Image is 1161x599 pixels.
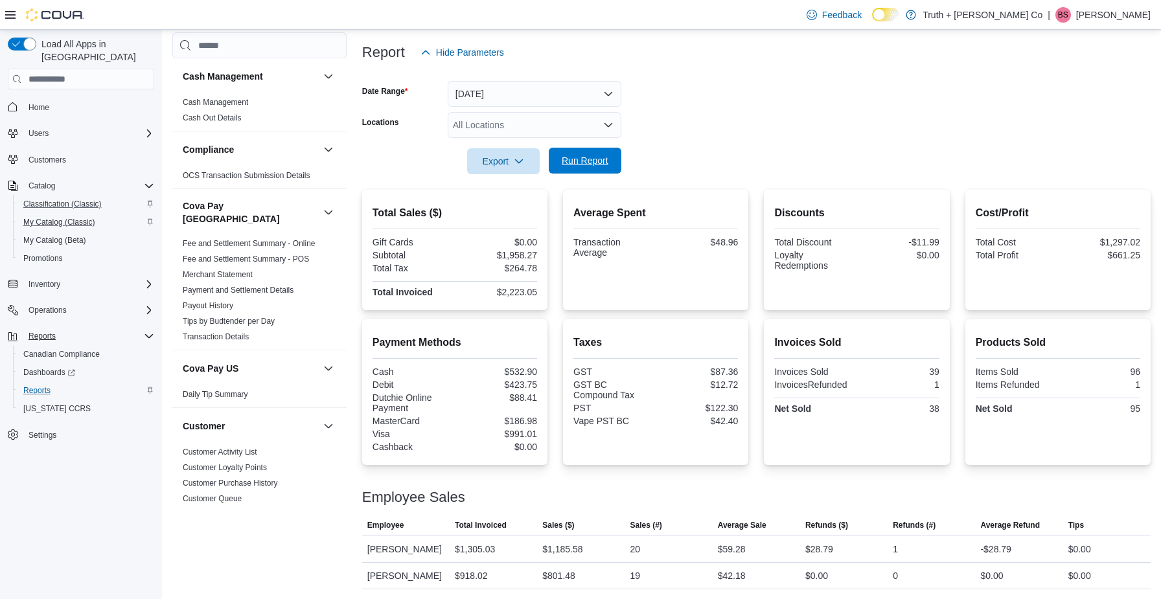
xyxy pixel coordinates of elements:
[29,279,60,289] span: Inventory
[23,302,154,318] span: Operations
[18,383,154,398] span: Reports
[362,86,408,96] label: Date Range
[373,287,433,297] strong: Total Invoiced
[23,403,91,414] span: [US_STATE] CCRS
[29,155,66,165] span: Customers
[183,420,225,433] h3: Customer
[1061,403,1140,414] div: 95
[183,171,310,180] a: OCS Transaction Submission Details
[23,217,95,227] span: My Catalog (Classic)
[3,327,159,345] button: Reports
[805,520,848,530] span: Refunds ($)
[13,381,159,400] button: Reports
[1068,568,1091,583] div: $0.00
[630,541,640,557] div: 20
[23,178,60,194] button: Catalog
[183,98,248,107] a: Cash Management
[1068,520,1084,530] span: Tips
[658,403,738,413] div: $122.30
[573,367,653,377] div: GST
[457,392,537,403] div: $88.41
[362,490,465,505] h3: Employee Sales
[630,520,661,530] span: Sales (#)
[29,102,49,113] span: Home
[8,92,154,478] nav: Complex example
[23,277,154,292] span: Inventory
[457,416,537,426] div: $186.98
[321,361,336,376] button: Cova Pay US
[860,237,939,247] div: -$11.99
[367,520,404,530] span: Employee
[18,251,68,266] a: Promotions
[1061,367,1140,377] div: 96
[976,367,1055,377] div: Items Sold
[23,152,154,168] span: Customers
[23,427,62,443] a: Settings
[457,367,537,377] div: $532.90
[18,232,91,248] a: My Catalog (Beta)
[573,416,653,426] div: Vape PST BC
[13,249,159,267] button: Promotions
[573,237,653,258] div: Transaction Average
[373,205,537,221] h2: Total Sales ($)
[321,418,336,434] button: Customer
[23,126,154,141] span: Users
[13,231,159,249] button: My Catalog (Beta)
[23,349,100,359] span: Canadian Compliance
[362,45,405,60] h3: Report
[774,403,811,414] strong: Net Sold
[373,392,452,413] div: Dutchie Online Payment
[603,120,614,130] button: Open list of options
[183,143,234,156] h3: Compliance
[630,568,640,583] div: 19
[321,69,336,84] button: Cash Management
[29,128,49,139] span: Users
[183,199,318,225] h3: Cova Pay [GEOGRAPHIC_DATA]
[893,520,936,530] span: Refunds (#)
[573,403,653,413] div: PST
[562,154,608,167] span: Run Report
[923,7,1042,23] p: Truth + [PERSON_NAME] Co
[455,541,495,557] div: $1,305.03
[805,541,833,557] div: $28.79
[373,335,537,350] h2: Payment Methods
[172,168,347,188] div: Compliance
[1061,250,1140,260] div: $661.25
[980,520,1040,530] span: Average Refund
[774,335,939,350] h2: Invoices Sold
[774,250,854,271] div: Loyalty Redemptions
[13,195,159,213] button: Classification (Classic)
[23,152,71,168] a: Customers
[980,541,1011,557] div: -$28.79
[172,95,347,131] div: Cash Management
[658,367,738,377] div: $87.36
[183,143,318,156] button: Compliance
[436,46,504,59] span: Hide Parameters
[36,38,154,63] span: Load All Apps in [GEOGRAPHIC_DATA]
[774,237,854,247] div: Total Discount
[3,150,159,169] button: Customers
[774,367,854,377] div: Invoices Sold
[29,305,67,315] span: Operations
[18,401,96,416] a: [US_STATE] CCRS
[183,301,233,310] a: Payout History
[183,70,318,83] button: Cash Management
[860,367,939,377] div: 39
[980,568,1003,583] div: $0.00
[18,346,154,362] span: Canadian Compliance
[183,317,275,326] a: Tips by Budtender per Day
[373,442,452,452] div: Cashback
[373,429,452,439] div: Visa
[718,520,766,530] span: Average Sale
[976,250,1055,260] div: Total Profit
[893,568,898,583] div: 0
[23,427,154,443] span: Settings
[13,400,159,418] button: [US_STATE] CCRS
[321,142,336,157] button: Compliance
[18,383,56,398] a: Reports
[183,239,316,248] a: Fee and Settlement Summary - Online
[23,277,65,292] button: Inventory
[183,420,318,433] button: Customer
[457,287,537,297] div: $2,223.05
[18,214,100,230] a: My Catalog (Classic)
